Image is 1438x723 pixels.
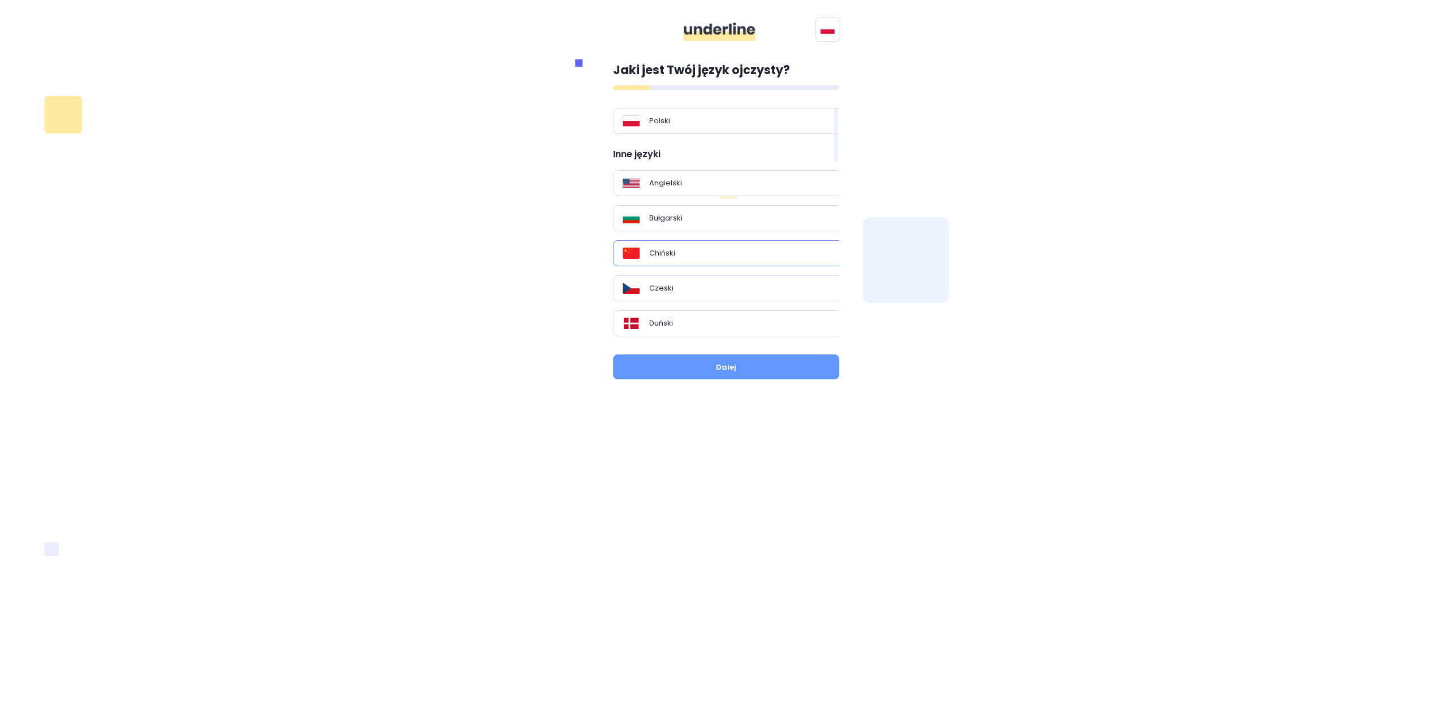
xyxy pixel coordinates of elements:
img: ddgMu+Zv+CXDCfumCWfsmuPlDdRfDDxAd9LAAAAAAElFTkSuQmCC [683,23,755,41]
p: Inne języki [613,148,848,161]
button: Dalej [613,354,839,379]
p: Polski [649,115,670,127]
img: Flag_of_Poland.svg [623,115,640,127]
p: Czeski [649,283,674,294]
img: Flag_of_the_Czech_Republic.svg [623,283,640,294]
p: Duński [649,318,673,329]
p: Chiński [649,248,675,259]
img: svg+xml;base64,PHN2ZyB4bWxucz0iaHR0cDovL3d3dy53My5vcmcvMjAwMC9zdmciIGlkPSJGbGFnIG9mIFBvbGFuZCIgdm... [820,25,835,34]
p: Jaki jest Twój język ojczysty? [613,61,839,79]
p: Angielski [649,177,682,189]
img: Flag_of_the_People%27s_Republic_of_China.svg [623,248,640,259]
img: Flag_of_Bulgaria.svg [623,213,640,224]
p: Bułgarski [649,213,683,224]
img: Flag_of_Denmark.svg [623,318,640,329]
img: Flag_of_the_United_States.svg [623,177,640,189]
